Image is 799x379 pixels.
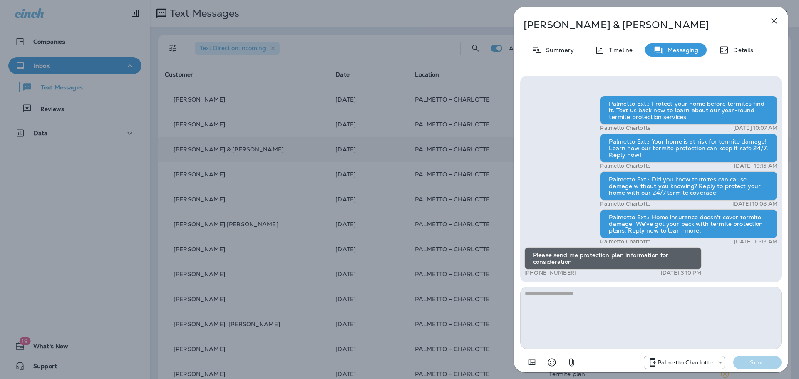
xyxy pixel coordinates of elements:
p: [DATE] 3:10 PM [661,270,702,276]
p: Details [729,47,753,53]
p: Palmetto Charlotte [658,359,713,366]
button: Select an emoji [543,354,560,371]
div: Palmetto Ext.: Protect your home before termites find it. Text us back now to learn about our yea... [600,96,777,125]
div: Palmetto Ext.: Your home is at risk for termite damage! Learn how our termite protection can keep... [600,134,777,163]
p: [DATE] 10:12 AM [734,238,777,245]
p: [DATE] 10:08 AM [732,201,777,207]
button: Add in a premade template [524,354,540,371]
p: [DATE] 10:15 AM [734,163,777,169]
p: Timeline [605,47,633,53]
p: [PERSON_NAME] & [PERSON_NAME] [524,19,751,31]
div: Please send me protection plan information for consideration [524,247,702,270]
p: Palmetto Charlotte [600,201,650,207]
p: Palmetto Charlotte [600,238,650,245]
p: Messaging [663,47,698,53]
p: Palmetto Charlotte [600,125,650,131]
div: +1 (704) 307-2477 [644,357,725,367]
div: Palmetto Ext.: Home insurance doesn't cover termite damage! We've got your back with termite prot... [600,209,777,238]
p: [DATE] 10:07 AM [733,125,777,131]
p: Summary [542,47,574,53]
div: Palmetto Ext.: Did you know termites can cause damage without you knowing? Reply to protect your ... [600,171,777,201]
p: Palmetto Charlotte [600,163,650,169]
p: [PHONE_NUMBER] [524,270,576,276]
